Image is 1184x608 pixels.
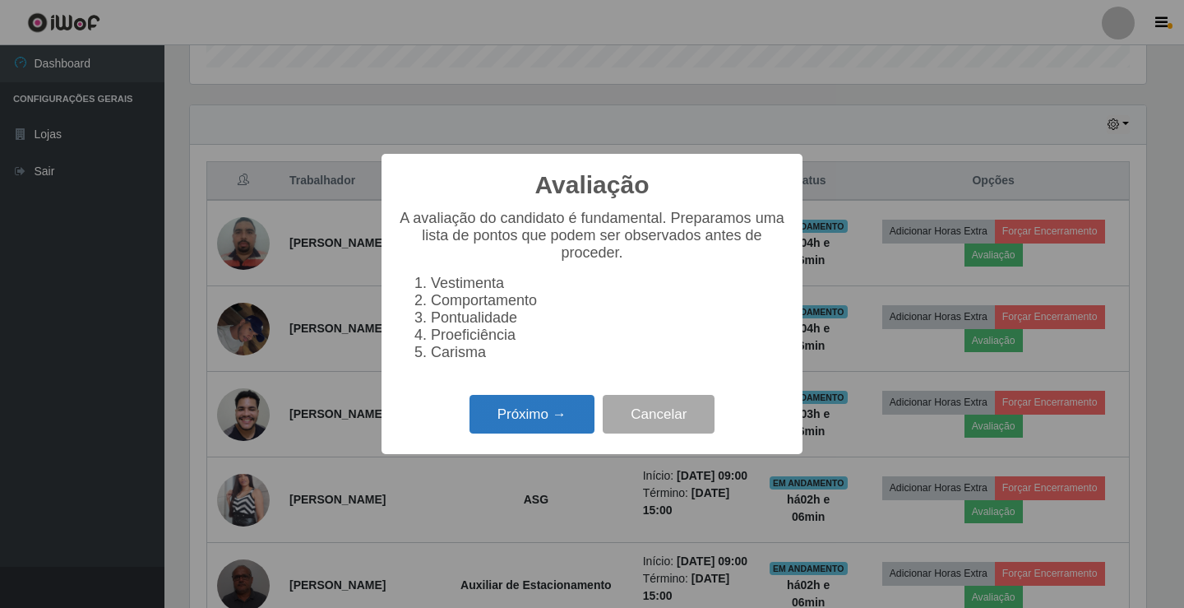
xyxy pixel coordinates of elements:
button: Próximo → [469,395,594,434]
h2: Avaliação [535,170,650,200]
li: Vestimenta [431,275,786,292]
li: Carisma [431,344,786,361]
button: Cancelar [603,395,715,434]
li: Pontualidade [431,309,786,327]
li: Proeficiência [431,327,786,344]
p: A avaliação do candidato é fundamental. Preparamos uma lista de pontos que podem ser observados a... [398,210,786,262]
li: Comportamento [431,292,786,309]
